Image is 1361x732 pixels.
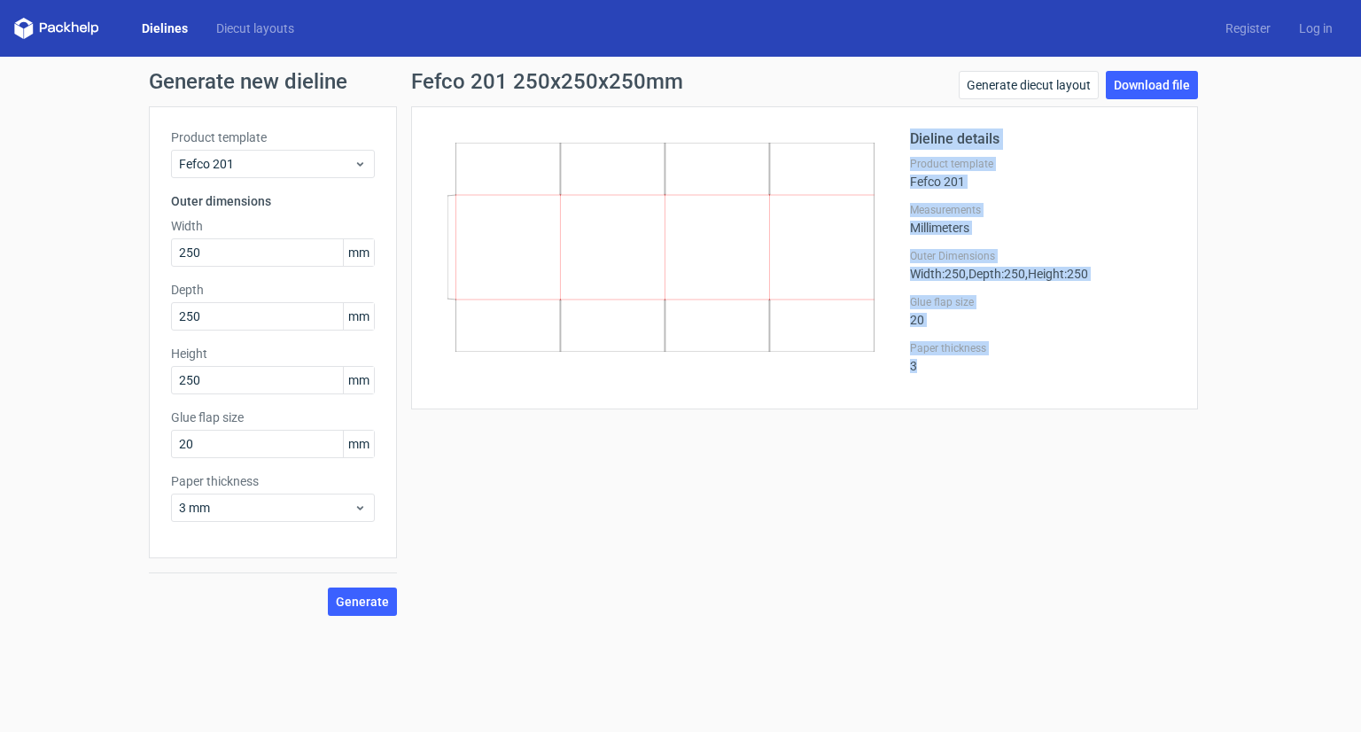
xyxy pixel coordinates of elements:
[171,192,375,210] h3: Outer dimensions
[910,249,1176,263] label: Outer Dimensions
[411,71,683,92] h1: Fefco 201 250x250x250mm
[910,203,1176,217] label: Measurements
[910,128,1176,150] h2: Dieline details
[149,71,1212,92] h1: Generate new dieline
[966,267,1025,281] span: , Depth : 250
[910,157,1176,171] label: Product template
[328,588,397,616] button: Generate
[910,341,1176,355] label: Paper thickness
[910,295,1176,327] div: 20
[343,431,374,457] span: mm
[179,499,354,517] span: 3 mm
[1211,19,1285,37] a: Register
[171,217,375,235] label: Width
[179,155,354,173] span: Fefco 201
[343,239,374,266] span: mm
[910,157,1176,189] div: Fefco 201
[171,409,375,426] label: Glue flap size
[910,295,1176,309] label: Glue flap size
[343,367,374,393] span: mm
[1106,71,1198,99] a: Download file
[910,341,1176,373] div: 3
[171,128,375,146] label: Product template
[910,203,1176,235] div: Millimeters
[1285,19,1347,37] a: Log in
[171,345,375,362] label: Height
[959,71,1099,99] a: Generate diecut layout
[128,19,202,37] a: Dielines
[171,472,375,490] label: Paper thickness
[343,303,374,330] span: mm
[171,281,375,299] label: Depth
[910,267,966,281] span: Width : 250
[202,19,308,37] a: Diecut layouts
[1025,267,1088,281] span: , Height : 250
[336,596,389,608] span: Generate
